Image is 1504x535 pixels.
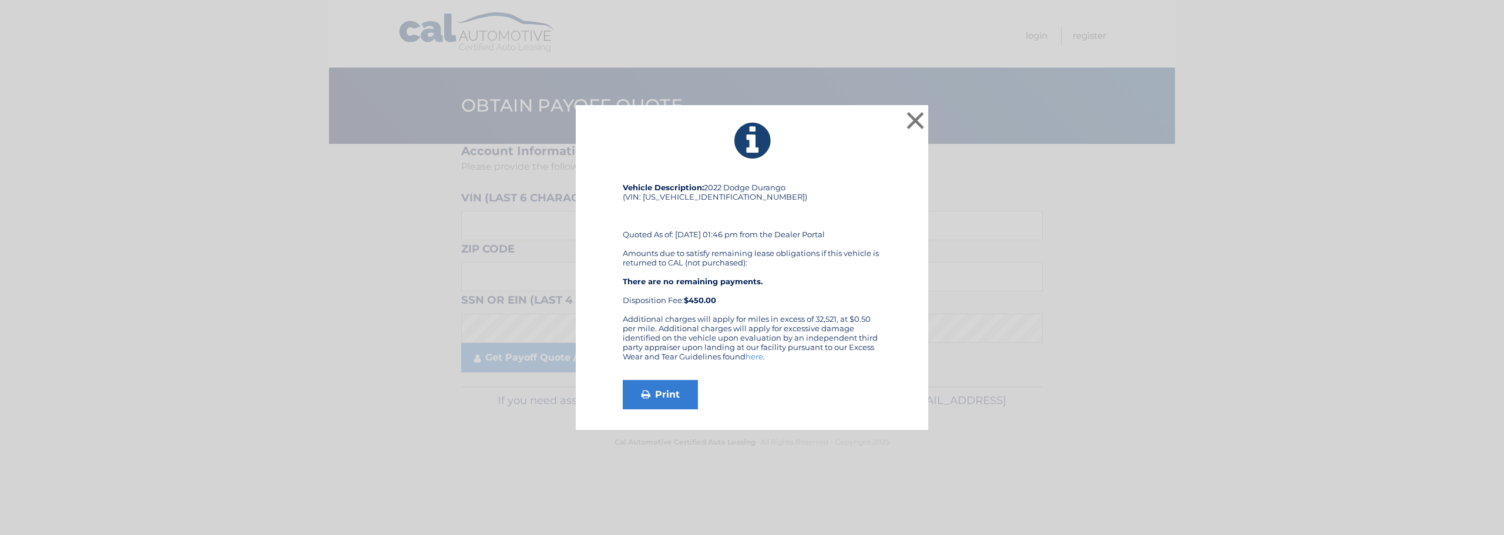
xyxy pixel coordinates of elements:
[623,183,881,314] div: 2022 Dodge Durango (VIN: [US_VEHICLE_IDENTIFICATION_NUMBER]) Quoted As of: [DATE] 01:46 pm from t...
[623,248,881,305] div: Amounts due to satisfy remaining lease obligations if this vehicle is returned to CAL (not purcha...
[623,380,698,409] a: Print
[623,183,704,192] strong: Vehicle Description:
[746,352,763,361] a: here
[904,109,927,132] button: ×
[623,314,881,371] div: Additional charges will apply for miles in excess of 32,521, at $0.50 per mile. Additional charge...
[684,295,716,305] strong: $450.00
[623,277,763,286] strong: There are no remaining payments.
